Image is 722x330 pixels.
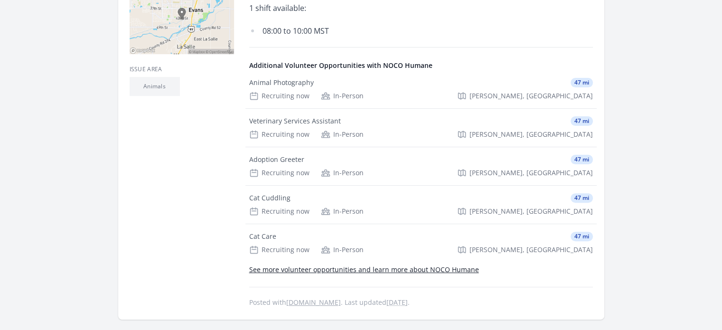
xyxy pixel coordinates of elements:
span: [PERSON_NAME], [GEOGRAPHIC_DATA] [469,245,593,255]
span: [PERSON_NAME], [GEOGRAPHIC_DATA] [469,91,593,101]
p: Posted with . Last updated . [249,299,593,306]
span: 47 mi [571,155,593,164]
div: Recruiting now [249,91,309,101]
span: [PERSON_NAME], [GEOGRAPHIC_DATA] [469,168,593,178]
li: Animals [130,77,180,96]
abbr: Tue, Sep 9, 2025 3:48 PM [386,298,408,307]
div: In-Person [321,91,364,101]
a: [DOMAIN_NAME] [286,298,341,307]
a: Animal Photography 47 mi Recruiting now In-Person [PERSON_NAME], [GEOGRAPHIC_DATA] [245,70,597,108]
h4: Additional Volunteer Opportunities with NOCO Humane [249,61,593,70]
span: [PERSON_NAME], [GEOGRAPHIC_DATA] [469,207,593,216]
span: [PERSON_NAME], [GEOGRAPHIC_DATA] [469,130,593,139]
div: In-Person [321,168,364,178]
li: 08:00 to 10:00 MST [249,24,527,38]
a: Adoption Greeter 47 mi Recruiting now In-Person [PERSON_NAME], [GEOGRAPHIC_DATA] [245,147,597,185]
div: Animal Photography [249,78,314,87]
div: Adoption Greeter [249,155,304,164]
a: Cat Cuddling 47 mi Recruiting now In-Person [PERSON_NAME], [GEOGRAPHIC_DATA] [245,186,597,224]
div: Cat Cuddling [249,193,291,203]
div: In-Person [321,207,364,216]
div: Cat Care [249,232,276,241]
div: Recruiting now [249,245,309,255]
a: Cat Care 47 mi Recruiting now In-Person [PERSON_NAME], [GEOGRAPHIC_DATA] [245,224,597,262]
div: Veterinary Services Assistant [249,116,341,126]
span: 47 mi [571,78,593,87]
div: Recruiting now [249,130,309,139]
a: Veterinary Services Assistant 47 mi Recruiting now In-Person [PERSON_NAME], [GEOGRAPHIC_DATA] [245,109,597,147]
a: See more volunteer opportunities and learn more about NOCO Humane [249,265,479,274]
div: In-Person [321,245,364,255]
div: Recruiting now [249,168,309,178]
span: 47 mi [571,193,593,203]
div: In-Person [321,130,364,139]
div: Recruiting now [249,207,309,216]
span: 47 mi [571,232,593,241]
span: 47 mi [571,116,593,126]
p: 1 shift available: [249,1,527,15]
h3: Issue area [130,66,234,73]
